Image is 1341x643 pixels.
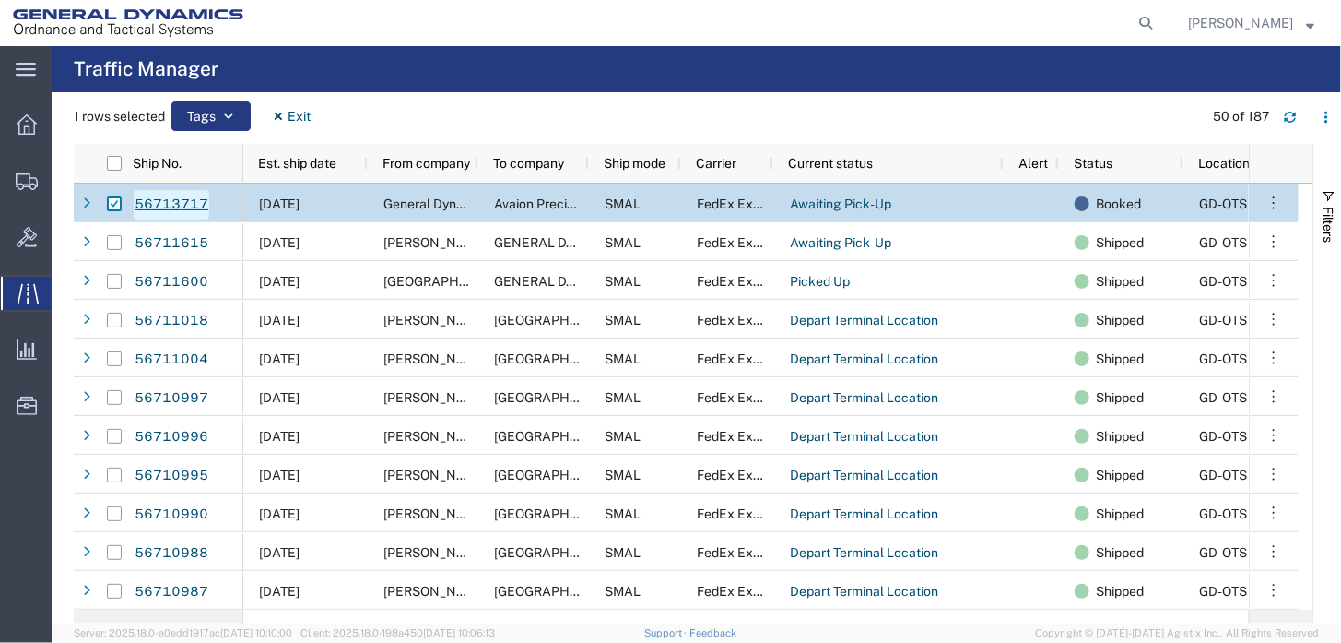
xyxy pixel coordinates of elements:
a: Depart Terminal Location [789,345,939,375]
span: Server: 2025.18.0-a0edd1917ac [74,627,292,638]
span: SMAL [605,468,641,482]
span: FedEx Express [697,506,785,521]
span: SMAL [605,584,641,599]
span: SMAL [605,390,641,405]
span: JJ Keller Associ [383,351,531,366]
span: JJ Keller Associ [383,468,531,482]
span: Shipped [1096,417,1144,456]
span: Shipped [1096,262,1144,301]
a: 56710995 [134,461,209,491]
a: 56711018 [134,306,209,336]
span: Copyright © [DATE]-[DATE] Agistix Inc., All Rights Reserved [1035,625,1319,641]
span: 09/03/2025 [259,584,300,599]
span: Carrier [696,156,736,171]
span: SMAL [605,196,641,211]
span: Shipped [1096,301,1144,339]
a: Depart Terminal Location [789,423,939,452]
span: JJ Keller Associ [383,506,531,521]
span: 09/03/2025 [259,390,300,405]
span: Bonita Mason [1188,13,1293,33]
span: Avaion Precision Casting [494,196,640,211]
span: Alert [1018,156,1048,171]
span: FedEx Express [697,196,785,211]
span: General Dynamics - OTS [383,196,523,211]
span: SMAL [605,235,641,250]
span: Current status [788,156,873,171]
span: 09/03/2025 [259,468,300,482]
span: JJ Keller Associ [383,390,531,405]
span: SMAL [605,313,641,327]
a: 56710997 [134,384,209,413]
a: Feedback [689,627,736,638]
span: FedEx Express [697,313,785,327]
span: Ship No. [133,156,182,171]
span: 09/04/2025 [259,196,300,211]
a: Picked Up [789,268,851,297]
span: Shipped [1096,378,1144,417]
span: FedEx Express [697,274,785,289]
span: Shipped [1096,339,1144,378]
span: 09/03/2025 [259,313,300,327]
span: FedEx Express [697,429,785,444]
span: [DATE] 10:10:00 [220,627,292,638]
span: GDOTS CAMDEN WAREHOUSE [494,390,626,405]
span: SMAL [605,274,641,289]
span: GENERAL DYNAMICS CORP [494,274,664,289]
span: 1 rows selected [74,107,165,126]
a: 56710987 [134,578,209,607]
span: Location [1198,156,1250,171]
span: To company [493,156,564,171]
span: FedEx Express [697,468,785,482]
span: Shipped [1096,572,1144,611]
span: From company [382,156,470,171]
span: GDOTS CAMDEN WAREHOUSE [494,468,626,482]
span: GENERAL DYNAMICS CORP [494,235,664,250]
a: Depart Terminal Location [789,500,939,530]
a: 56713717 [134,190,209,220]
span: Booked [1096,185,1141,223]
a: Depart Terminal Location [789,539,939,568]
h4: Traffic Manager [74,46,218,92]
button: Exit [257,101,326,131]
span: NEWARK [383,274,515,289]
a: Depart Terminal Location [789,461,939,491]
a: Awaiting Pick-Up [789,229,892,258]
span: Shipped [1096,533,1144,572]
span: 09/03/2025 [259,545,300,560]
span: 09/03/2025 [259,274,300,289]
span: FedEx Express [697,390,785,405]
span: GDOTS CAMDEN WAREHOUSE [494,429,626,444]
span: MCMASTER-CARR [383,235,488,250]
span: JJ Keller Associ [383,429,531,444]
button: [PERSON_NAME] [1187,12,1315,34]
a: 56711004 [134,345,209,375]
span: FedEx Express [697,584,785,599]
span: SMAL [605,351,641,366]
span: 09/03/2025 [259,429,300,444]
span: 09/03/2025 [259,235,300,250]
span: Shipped [1096,223,1144,262]
span: 09/03/2025 [259,351,300,366]
span: Shipped [1096,494,1144,533]
span: Status [1074,156,1112,171]
span: 09/03/2025 [259,506,300,521]
span: JJ Keller Associ [383,545,531,560]
span: Filters [1321,207,1335,243]
a: 56710988 [134,539,209,568]
span: GDOTS CAMDEN WAREHOUSE [494,506,626,521]
span: JJ Keller Associ [383,584,531,599]
a: Support [644,627,690,638]
span: [DATE] 10:06:13 [423,627,495,638]
a: 56711615 [134,229,209,258]
img: logo [13,9,243,37]
a: Depart Terminal Location [789,306,939,336]
a: Depart Terminal Location [789,384,939,413]
span: FedEx Express [697,351,785,366]
div: 50 of 187 [1213,107,1269,126]
span: SMAL [605,506,641,521]
span: Ship mode [604,156,665,171]
span: FedEx Express [697,545,785,560]
span: GDOTS CAMDEN WAREHOUSE [494,351,626,366]
button: Tags [171,101,251,131]
a: 56710996 [134,423,209,452]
